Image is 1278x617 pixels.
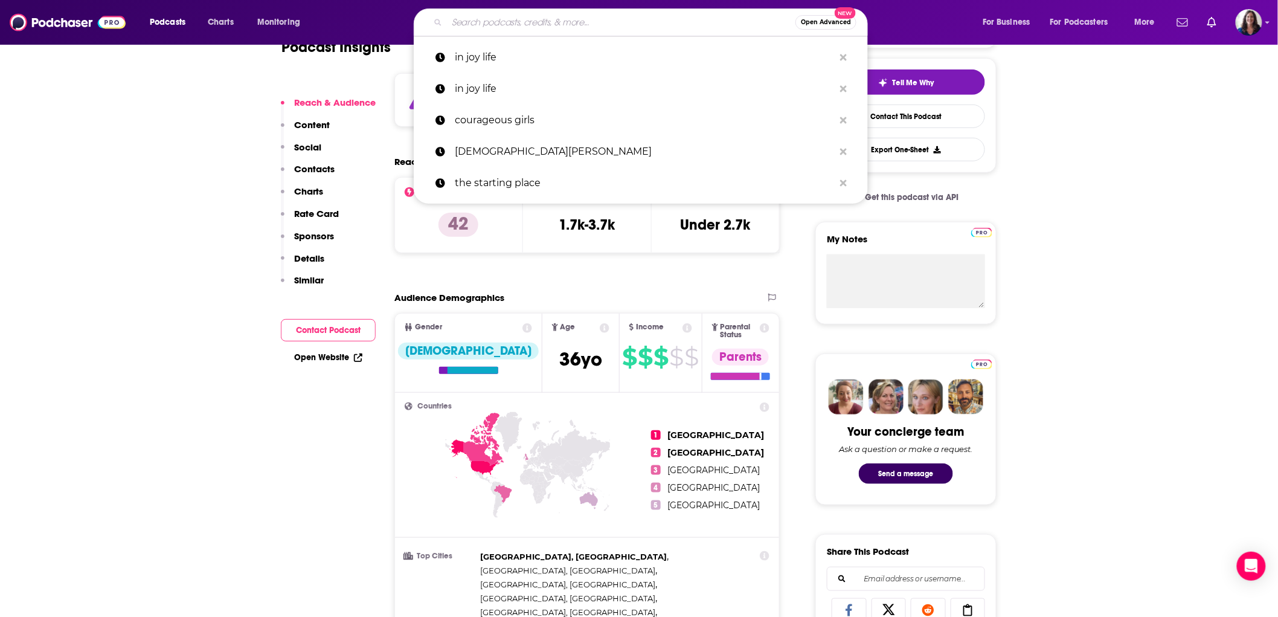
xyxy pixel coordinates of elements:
button: Similar [281,274,324,297]
p: Similar [294,274,324,286]
span: 36 yo [559,347,602,371]
span: [GEOGRAPHIC_DATA] [668,447,765,458]
section: Click to expand status details [394,73,780,127]
span: Income [636,323,664,331]
button: Social [281,141,321,164]
button: Sponsors [281,230,334,253]
a: Pro website [971,226,992,237]
img: User Profile [1236,9,1262,36]
span: Parental Status [721,323,758,339]
div: Your concierge team [848,424,965,439]
h2: Reach [394,156,422,167]
p: in joy life [455,42,834,73]
img: tell me why sparkle [878,78,888,88]
span: , [480,578,657,592]
img: Barbara Profile [869,380,904,415]
a: Show notifications dropdown [1203,12,1221,33]
span: [GEOGRAPHIC_DATA], [GEOGRAPHIC_DATA] [480,566,655,575]
img: Podchaser - Follow, Share and Rate Podcasts [10,11,126,34]
div: Open Intercom Messenger [1237,552,1266,581]
button: open menu [1042,13,1126,32]
p: 42 [438,213,478,237]
p: Charts [294,186,323,197]
img: Jules Profile [908,380,943,415]
a: Show notifications dropdown [1172,12,1193,33]
a: courageous girls [414,105,868,136]
p: Social [294,141,321,153]
button: open menu [974,13,1045,32]
div: Search podcasts, credits, & more... [425,8,879,36]
span: Podcasts [150,14,185,31]
span: Logged in as blassiter [1236,9,1262,36]
a: in joy life [414,73,868,105]
img: Podchaser Pro [971,360,992,369]
button: Contacts [281,163,335,186]
img: Jon Profile [948,380,983,415]
a: the starting place [414,167,868,199]
span: [GEOGRAPHIC_DATA], [GEOGRAPHIC_DATA] [480,593,655,603]
p: Content [294,119,330,131]
div: Search followers [827,567,985,591]
span: $ [670,347,684,367]
a: [DEMOGRAPHIC_DATA][PERSON_NAME] [414,136,868,167]
span: More [1134,14,1155,31]
span: 5 [651,500,661,510]
p: Details [294,253,324,264]
span: [GEOGRAPHIC_DATA] [668,430,765,441]
button: tell me why sparkleTell Me Why [827,69,985,95]
span: Tell Me Why [893,78,934,88]
span: 1 [651,430,661,440]
span: [GEOGRAPHIC_DATA] [668,465,760,476]
p: the starting place [455,167,834,199]
div: Parents [712,349,769,366]
button: open menu [1126,13,1170,32]
button: Contact Podcast [281,319,376,341]
button: Content [281,119,330,141]
h3: 1.7k-3.7k [559,216,615,234]
a: Get this podcast via API [843,183,969,212]
span: 3 [651,465,661,475]
span: For Business [983,14,1030,31]
img: Sydney Profile [829,380,864,415]
h3: Top Cities [405,552,475,560]
p: Rate Card [294,208,339,219]
span: [GEOGRAPHIC_DATA], [GEOGRAPHIC_DATA] [480,580,655,589]
img: Podchaser Pro [971,228,992,237]
span: For Podcasters [1050,14,1108,31]
span: New [835,7,856,19]
p: in joy life [455,73,834,105]
p: christian parenting [455,136,834,167]
p: courageous girls [455,105,834,136]
button: Rate Card [281,208,339,230]
div: [DEMOGRAPHIC_DATA] [398,343,539,360]
a: Pro website [971,358,992,369]
button: Show profile menu [1236,9,1262,36]
p: Reach & Audience [294,97,376,108]
button: Reach & Audience [281,97,376,119]
span: $ [623,347,637,367]
span: , [480,592,657,606]
span: $ [685,347,699,367]
button: open menu [141,13,201,32]
input: Search podcasts, credits, & more... [447,13,795,32]
button: open menu [249,13,316,32]
h2: Audience Demographics [394,292,504,303]
a: in joy life [414,42,868,73]
span: Gender [415,323,442,331]
span: Age [560,323,576,331]
button: Open AdvancedNew [795,15,856,30]
span: Open Advanced [801,19,851,25]
p: Contacts [294,163,335,175]
span: [GEOGRAPHIC_DATA], [GEOGRAPHIC_DATA] [480,607,655,617]
label: My Notes [827,233,985,254]
span: $ [654,347,669,367]
span: , [480,550,669,564]
button: Details [281,253,324,275]
div: Ask a question or make a request. [839,444,973,454]
span: [GEOGRAPHIC_DATA] [668,482,760,493]
span: Get this podcast via API [865,192,959,202]
button: Charts [281,186,323,208]
span: $ [638,347,653,367]
a: Open Website [294,352,362,363]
